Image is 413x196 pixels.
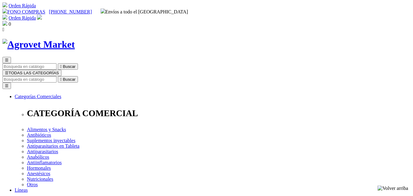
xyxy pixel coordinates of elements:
[15,187,28,193] a: Líneas
[27,182,38,187] a: Otros
[27,149,58,154] a: Antiparasitarios
[27,176,53,182] a: Nutricionales
[2,9,7,13] img: phone.svg
[58,76,78,83] button:  Buscar
[27,171,50,176] a: Anestésicos
[2,9,45,14] a: FONO COMPRAS
[60,64,62,69] i: 
[101,9,188,14] span: Envíos a todo el [GEOGRAPHIC_DATA]
[37,15,42,20] a: Acceda a su cuenta de cliente
[5,71,9,75] span: ☰
[2,2,7,7] img: shopping-cart.svg
[2,27,4,32] i: 
[2,70,61,76] button: ☰TODAS LAS CATEGORÍAS
[63,64,76,69] span: Buscar
[2,83,11,89] button: ☰
[63,77,76,82] span: Buscar
[2,21,7,26] img: shopping-bag.svg
[5,58,9,62] span: ☰
[58,63,78,70] button:  Buscar
[2,76,57,83] input: Buscar
[27,143,79,149] a: Antiparasitarios en Tableta
[60,77,62,82] i: 
[27,154,49,160] a: Anabólicos
[2,15,7,20] img: shopping-cart.svg
[2,57,11,63] button: ☰
[9,21,11,27] span: 0
[27,138,76,143] a: Suplementos inyectables
[27,127,66,132] a: Alimentos y Snacks
[27,160,62,165] a: Antiinflamatorios
[27,132,51,138] a: Antibióticos
[15,94,61,99] a: Categorías Comerciales
[101,9,105,13] img: delivery-truck.svg
[9,3,36,8] a: Orden Rápida
[2,63,57,70] input: Buscar
[27,108,411,118] p: CATEGORÍA COMERCIAL
[37,15,42,20] img: user.svg
[27,165,51,171] a: Hormonales
[9,15,36,20] a: Orden Rápida
[49,9,92,14] a: [PHONE_NUMBER]
[378,186,408,191] img: Volver arriba
[2,39,75,50] img: Agrovet Market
